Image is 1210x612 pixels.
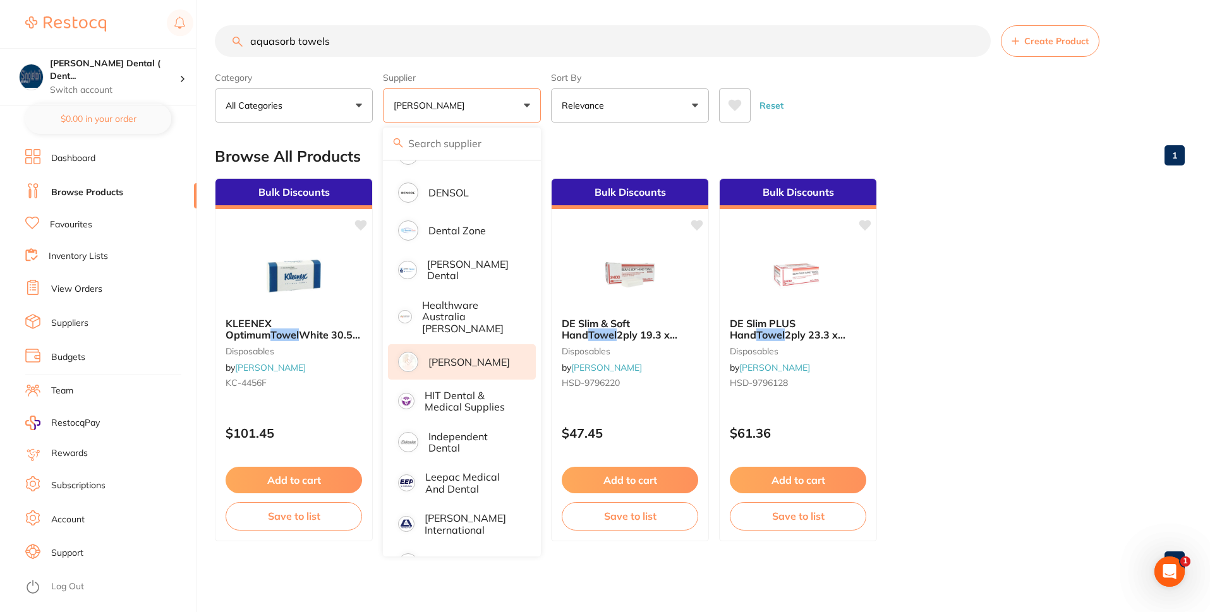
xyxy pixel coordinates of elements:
[1001,25,1099,57] button: Create Product
[226,362,306,373] span: by
[51,513,85,526] a: Account
[235,362,306,373] a: [PERSON_NAME]
[383,88,541,123] button: [PERSON_NAME]
[720,179,876,209] div: Bulk Discounts
[400,518,413,531] img: Livingstone International
[588,328,617,341] em: Towel
[730,318,866,341] b: DE Slim PLUS Hand Towel 2ply 23.3 x 31cm 2400 sheets
[1165,143,1185,168] a: 1
[739,362,810,373] a: [PERSON_NAME]
[428,187,469,198] p: DENSOL
[51,351,85,364] a: Budgets
[1154,556,1185,587] iframe: Intercom live chat
[730,346,866,356] small: disposables
[49,250,108,263] a: Inventory Lists
[730,502,866,530] button: Save to list
[226,346,362,356] small: disposables
[400,184,416,201] img: DENSOL
[50,219,92,231] a: Favourites
[730,317,796,341] span: DE Slim PLUS Hand
[383,72,541,83] label: Supplier
[400,312,410,322] img: Healthware Australia Ridley
[562,362,642,373] span: by
[757,244,839,308] img: DE Slim PLUS Hand Towel 2ply 23.3 x 31cm 2400 sheets
[226,502,362,530] button: Save to list
[400,222,416,239] img: Dental Zone
[25,416,100,430] a: RestocqPay
[400,354,416,370] img: Henry Schein Halas
[1024,36,1089,46] span: Create Product
[425,512,518,536] p: [PERSON_NAME] International
[562,318,698,341] b: DE Slim & Soft Hand Towel 2ply 19.3 x 26cm 2400 sheets
[730,426,866,440] p: $61.36
[562,467,698,493] button: Add to cart
[51,417,100,429] span: RestocqPay
[226,328,361,352] span: White 30.5 x 24cm Pk 120 Carton 20
[756,88,787,123] button: Reset
[253,244,335,308] img: KLEENEX Optimum Towel White 30.5 x 24cm Pk 120 Carton 20
[394,99,469,112] p: [PERSON_NAME]
[400,263,415,278] img: Erskine Dental
[51,317,88,330] a: Suppliers
[562,317,630,341] span: DE Slim & Soft Hand
[51,283,102,296] a: View Orders
[551,88,709,123] button: Relevance
[51,547,83,560] a: Support
[51,447,88,460] a: Rewards
[215,179,372,209] div: Bulk Discounts
[270,328,299,341] em: Towel
[25,9,106,39] a: Restocq Logo
[428,431,518,454] p: Independent Dental
[1180,556,1190,567] span: 1
[562,346,698,356] small: disposables
[215,88,373,123] button: All Categories
[51,152,95,165] a: Dashboard
[226,426,362,440] p: $101.45
[50,57,179,82] h4: Singleton Dental ( DentalTown 8 Pty Ltd)
[215,72,373,83] label: Category
[50,84,179,97] p: Switch account
[730,362,810,373] span: by
[215,25,991,57] input: Search Products
[571,362,642,373] a: [PERSON_NAME]
[51,385,73,397] a: Team
[51,580,84,593] a: Log Out
[551,72,709,83] label: Sort By
[215,148,361,165] h2: Browse All Products
[226,467,362,493] button: Add to cart
[20,64,43,88] img: Singleton Dental ( DentalTown 8 Pty Ltd)
[422,299,519,334] p: Healthware Australia [PERSON_NAME]
[756,328,785,341] em: Towel
[428,356,510,368] p: [PERSON_NAME]
[226,318,362,341] b: KLEENEX Optimum Towel White 30.5 x 24cm Pk 120 Carton 20
[562,99,609,112] p: Relevance
[400,476,413,489] img: Leepac Medical and Dental
[226,99,287,112] p: All Categories
[428,225,486,236] p: Dental Zone
[25,104,171,134] button: $0.00 in your order
[25,577,193,597] button: Log Out
[562,502,698,530] button: Save to list
[25,16,106,32] img: Restocq Logo
[51,186,123,199] a: Browse Products
[1165,549,1185,574] a: 1
[730,377,788,388] span: HSD-9796128
[383,128,541,159] input: Search supplier
[730,467,866,493] button: Add to cart
[425,471,518,495] p: Leepac Medical and Dental
[226,377,267,388] span: KC-4456F
[51,479,106,492] a: Subscriptions
[730,328,845,352] span: 2ply 23.3 x 31cm 2400 sheets
[562,377,620,388] span: HSD-9796220
[400,395,413,407] img: HIT Dental & Medical Supplies
[552,179,708,209] div: Bulk Discounts
[589,244,671,308] img: DE Slim & Soft Hand Towel 2ply 19.3 x 26cm 2400 sheets
[400,555,416,572] img: Matrixdental
[25,416,40,430] img: RestocqPay
[425,390,518,413] p: HIT Dental & Medical Supplies
[427,258,518,282] p: [PERSON_NAME] Dental
[400,434,416,450] img: Independent Dental
[562,328,677,352] span: 2ply 19.3 x 26cm 2400 sheets
[428,149,496,160] p: Critical Dental
[562,426,698,440] p: $47.45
